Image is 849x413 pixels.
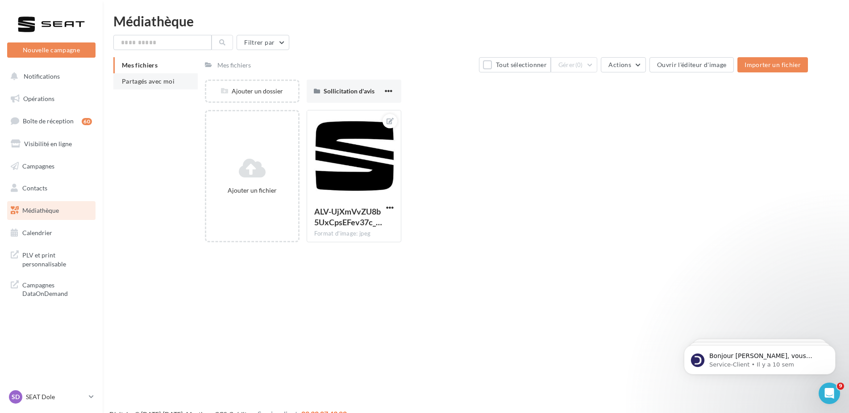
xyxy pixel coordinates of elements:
span: PLV et print personnalisable [22,249,92,268]
span: Partagés avec moi [122,77,175,85]
span: 9 [837,383,844,390]
span: Médiathèque [22,206,59,214]
a: SD SEAT Dole [7,388,96,405]
span: Importer un fichier [745,61,801,68]
button: Nouvelle campagne [7,42,96,58]
a: Médiathèque [5,201,97,220]
a: Campagnes [5,157,97,176]
a: Calendrier [5,223,97,242]
div: Médiathèque [113,14,838,28]
button: Importer un fichier [737,57,808,72]
span: Actions [608,61,631,68]
button: Filtrer par [237,35,289,50]
span: Notifications [24,72,60,80]
span: Campagnes [22,162,54,169]
a: Opérations [5,89,97,108]
span: Contacts [22,184,47,192]
button: Ouvrir l'éditeur d'image [649,57,734,72]
span: Bonjour [PERSON_NAME], vous n'avez pas encore souscrit au module Marketing Direct ? Pour cela, c'... [39,26,153,95]
span: Opérations [23,95,54,102]
div: Ajouter un dossier [206,87,298,96]
p: SEAT Dole [26,392,85,401]
button: Gérer(0) [551,57,598,72]
span: Sollicitation d'avis [324,87,375,95]
p: Message from Service-Client, sent Il y a 10 sem [39,34,154,42]
button: Notifications [5,67,94,86]
span: SD [12,392,20,401]
div: 60 [82,118,92,125]
button: Tout sélectionner [479,57,550,72]
a: Contacts [5,179,97,198]
a: PLV et print personnalisable [5,245,97,272]
a: Campagnes DataOnDemand [5,275,97,302]
a: Boîte de réception60 [5,111,97,131]
span: Campagnes DataOnDemand [22,279,92,298]
a: Visibilité en ligne [5,135,97,153]
div: Mes fichiers [217,61,251,70]
button: Actions [601,57,645,72]
iframe: Intercom notifications message [670,326,849,389]
span: (0) [575,61,583,68]
div: Ajouter un fichier [210,186,295,195]
span: Boîte de réception [23,117,74,125]
span: ALV-UjXmVvZU8b5UxCpsEFev37c_2YgNE3SF9GomgQoka-AlK4fI7qPz [314,206,382,227]
div: Format d'image: jpeg [314,230,394,238]
span: Visibilité en ligne [24,140,72,147]
iframe: Intercom live chat [819,383,840,404]
span: Calendrier [22,229,52,236]
span: Mes fichiers [122,61,158,69]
